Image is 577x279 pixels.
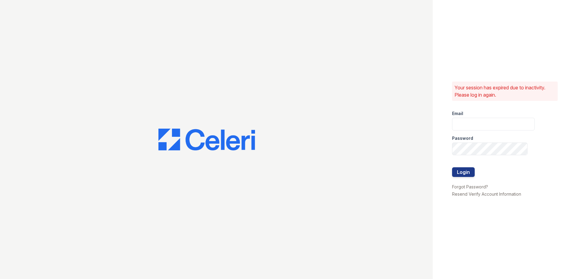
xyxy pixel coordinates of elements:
[452,167,475,177] button: Login
[452,184,488,189] a: Forgot Password?
[454,84,555,98] p: Your session has expired due to inactivity. Please log in again.
[452,191,521,197] a: Resend Verify Account Information
[452,111,463,117] label: Email
[158,129,255,150] img: CE_Logo_Blue-a8612792a0a2168367f1c8372b55b34899dd931a85d93a1a3d3e32e68fde9ad4.png
[452,135,473,141] label: Password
